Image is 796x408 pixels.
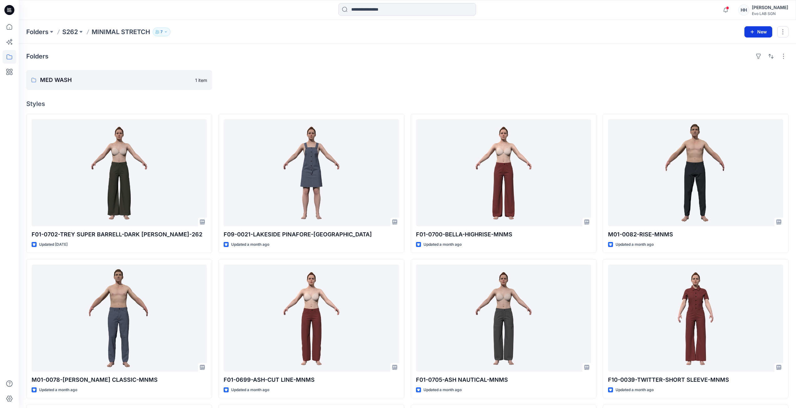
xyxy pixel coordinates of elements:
p: M01-0082-RISE-MNMS [608,230,783,239]
p: MED WASH [40,76,191,84]
p: F10-0039-TWITTER-SHORT SLEEVE-MNMS [608,375,783,384]
p: Updated a month ago [231,387,269,393]
a: MED WASH1 item [26,70,212,90]
p: MINIMAL STRETCH [92,28,150,36]
p: 7 [160,28,163,35]
p: M01-0078-[PERSON_NAME] CLASSIC-MNMS [32,375,207,384]
p: F01-0699-ASH-CUT LINE-MNMS [224,375,399,384]
p: Updated a month ago [423,387,462,393]
a: F09-0021-LAKESIDE PINAFORE-MNMS [224,119,399,226]
p: 1 item [195,77,207,83]
p: F01-0702-TREY SUPER BARRELL-DARK [PERSON_NAME]-262 [32,230,207,239]
p: Updated a month ago [231,241,269,248]
a: F01-0702-TREY SUPER BARRELL-DARK LODEN-262 [32,119,207,226]
a: F01-0705-ASH NAUTICAL-MNMS [416,264,591,372]
p: Updated a month ago [423,241,462,248]
a: S262 [62,28,78,36]
p: Updated a month ago [616,241,654,248]
a: M01-0078-VEGA CLASSIC-MNMS [32,264,207,372]
p: F01-0700-BELLA-HIGHRISE-MNMS [416,230,591,239]
p: Updated [DATE] [39,241,68,248]
div: HH [738,4,749,16]
a: F01-0700-BELLA-HIGHRISE-MNMS [416,119,591,226]
h4: Folders [26,53,48,60]
div: [PERSON_NAME] [752,4,788,11]
p: Updated a month ago [616,387,654,393]
p: F09-0021-LAKESIDE PINAFORE-[GEOGRAPHIC_DATA] [224,230,399,239]
h4: Styles [26,100,788,108]
a: Folders [26,28,48,36]
button: New [744,26,772,38]
a: F01-0699-ASH-CUT LINE-MNMS [224,264,399,372]
div: Evo LAB SGN [752,11,788,16]
a: F10-0039-TWITTER-SHORT SLEEVE-MNMS [608,264,783,372]
button: 7 [153,28,170,36]
a: M01-0082-RISE-MNMS [608,119,783,226]
p: Updated a month ago [39,387,77,393]
p: F01-0705-ASH NAUTICAL-MNMS [416,375,591,384]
